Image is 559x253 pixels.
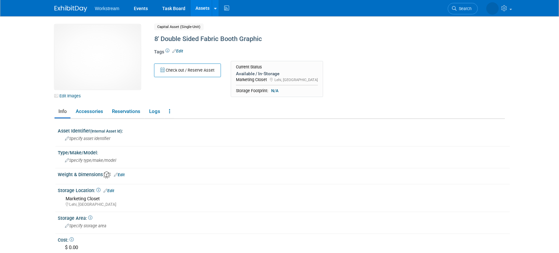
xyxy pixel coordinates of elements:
div: Current Status [236,64,318,70]
span: Specify asset identifier [65,136,110,141]
div: 8' Double Sided Fabric Booth Graphic [152,33,451,45]
a: Accessories [72,106,107,117]
img: Tatia Meghdadi [486,2,499,15]
span: Workstream [95,6,119,11]
img: ExhibitDay [54,6,87,12]
div: Storage Location: [58,186,510,194]
button: Check out / Reserve Asset [154,63,221,77]
a: Reservations [108,106,144,117]
div: Lehi, [GEOGRAPHIC_DATA] [66,202,505,207]
a: Info [54,106,70,117]
div: Available / In-Storage [236,71,318,77]
span: Specify storage area [65,223,106,228]
div: $ 0.00 [63,243,505,253]
a: Edit [114,173,125,177]
span: N/A [269,88,280,94]
img: Asset Weight and Dimensions [103,171,111,178]
a: Edit Images [54,92,84,100]
span: Specify type/make/model [65,158,116,163]
span: Capital Asset (Single-Unit) [154,23,204,30]
a: Logs [145,106,164,117]
div: Asset Identifier : [58,126,510,134]
a: Search [448,3,478,14]
div: Weight & Dimensions [58,170,510,178]
div: Tags [154,49,451,60]
span: Storage Area: [58,216,92,221]
div: Cost: [58,235,510,243]
a: Edit [172,49,183,53]
span: Marketing Closet [66,196,100,201]
small: (Internal Asset Id) [90,129,122,134]
div: Storage Footprint: [236,88,318,94]
div: Type/Make/Model: [58,148,510,156]
a: Edit [103,189,114,193]
span: Search [457,6,472,11]
img: View Images [54,24,141,90]
span: Lehi, [GEOGRAPHIC_DATA] [274,77,318,82]
span: Marketing Closet [236,77,267,82]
